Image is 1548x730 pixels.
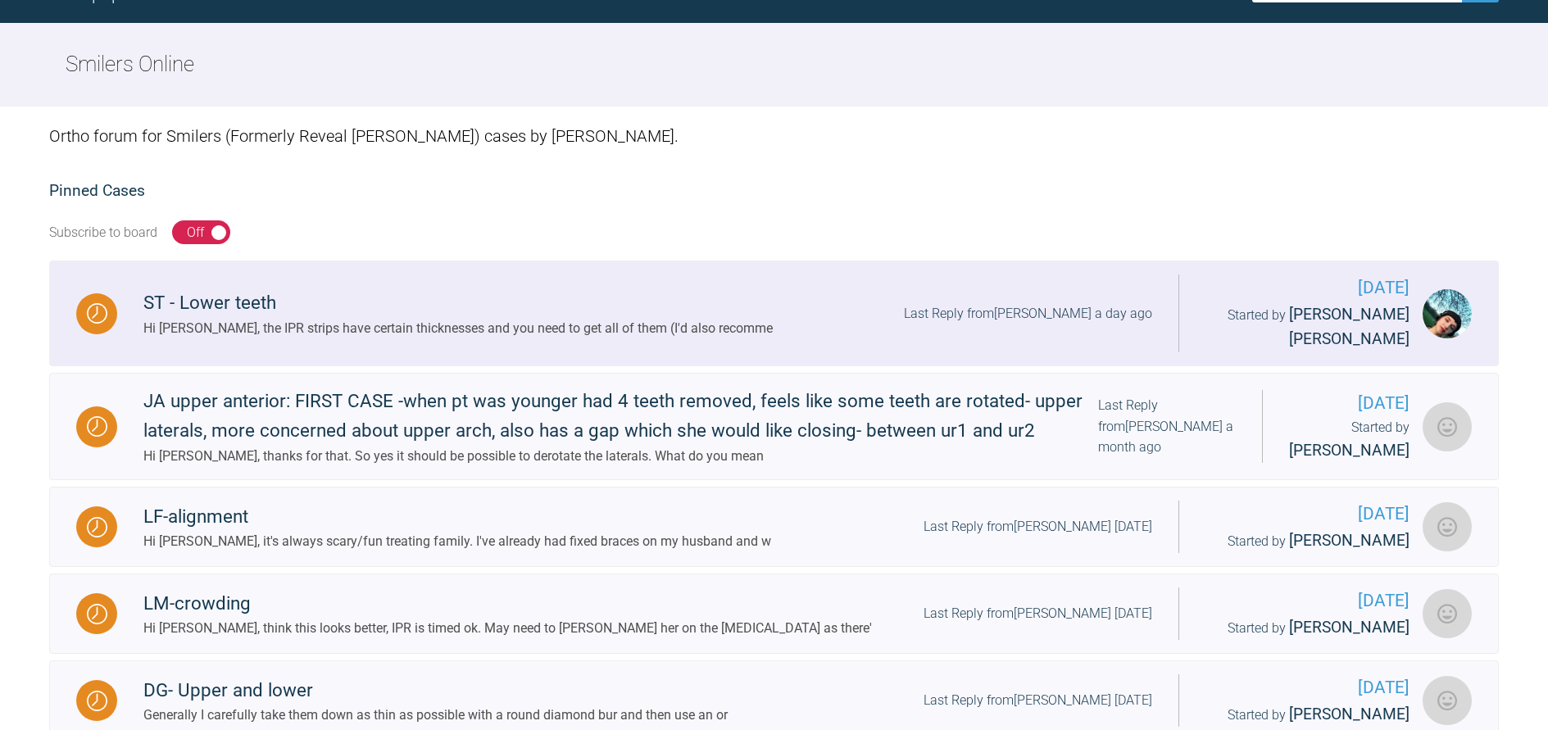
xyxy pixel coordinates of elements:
span: [DATE] [1289,390,1410,417]
span: [PERSON_NAME] [1289,705,1410,723]
img: Nader Botros [1423,676,1472,725]
div: LF-alignment [143,502,771,532]
div: JA upper anterior: FIRST CASE -when pt was younger had 4 teeth removed, feels like some teeth are... [143,387,1098,446]
span: [PERSON_NAME] [1289,531,1410,550]
h2: Pinned Cases [49,179,1499,204]
div: Started by [1205,528,1410,554]
div: Hi [PERSON_NAME], it's always scary/fun treating family. I've already had fixed braces on my husb... [143,531,771,552]
span: [PERSON_NAME] [1289,441,1410,460]
img: Jimena Vallina Cuesta [1423,289,1472,338]
a: WaitingLF-alignmentHi [PERSON_NAME], it's always scary/fun treating family. I've already had fixe... [49,487,1499,567]
span: [DATE] [1205,674,1410,701]
div: Last Reply from [PERSON_NAME] a day ago [904,303,1152,324]
img: Ioanna Kazakou [1423,589,1472,638]
div: Started by [1205,302,1410,352]
div: Generally I carefully take them down as thin as possible with a round diamond bur and then use an or [143,705,728,726]
h2: Smilers Online [66,48,194,82]
span: [PERSON_NAME] [PERSON_NAME] [1289,305,1410,349]
div: LM-crowding [143,589,872,619]
div: Off [187,222,204,243]
img: Waiting [87,604,107,624]
div: Ortho forum for Smilers (Formerly Reveal [PERSON_NAME]) cases by [PERSON_NAME]. [49,107,1499,165]
span: [DATE] [1205,501,1410,528]
div: Last Reply from [PERSON_NAME] [DATE] [924,516,1152,537]
div: Last Reply from [PERSON_NAME] a month ago [1098,395,1236,458]
img: Naila Nehal [1423,402,1472,451]
span: [DATE] [1205,587,1410,614]
div: Last Reply from [PERSON_NAME] [DATE] [924,603,1152,624]
div: Hi [PERSON_NAME], think this looks better, IPR is timed ok. May need to [PERSON_NAME] her on the ... [143,618,872,639]
div: Started by [1205,702,1410,728]
a: WaitingLM-crowdingHi [PERSON_NAME], think this looks better, IPR is timed ok. May need to [PERSON... [49,574,1499,654]
img: Ioanna Kazakou [1423,502,1472,551]
div: Started by [1289,417,1410,463]
div: DG- Upper and lower [143,676,728,705]
div: Hi [PERSON_NAME], the IPR strips have certain thicknesses and you need to get all of them (I'd al... [143,318,773,339]
span: [PERSON_NAME] [1289,618,1410,637]
span: [DATE] [1205,274,1410,302]
a: WaitingJA upper anterior: FIRST CASE -when pt was younger had 4 teeth removed, feels like some te... [49,373,1499,480]
img: Waiting [87,691,107,711]
div: Started by [1205,615,1410,641]
div: ST - Lower teeth [143,288,773,318]
div: Subscribe to board [49,222,157,243]
div: Hi [PERSON_NAME], thanks for that. So yes it should be possible to derotate the laterals. What do... [143,446,1098,467]
img: Waiting [87,416,107,437]
img: Waiting [87,517,107,537]
div: Last Reply from [PERSON_NAME] [DATE] [924,690,1152,711]
a: WaitingST - Lower teethHi [PERSON_NAME], the IPR strips have certain thicknesses and you need to ... [49,261,1499,366]
img: Waiting [87,303,107,324]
